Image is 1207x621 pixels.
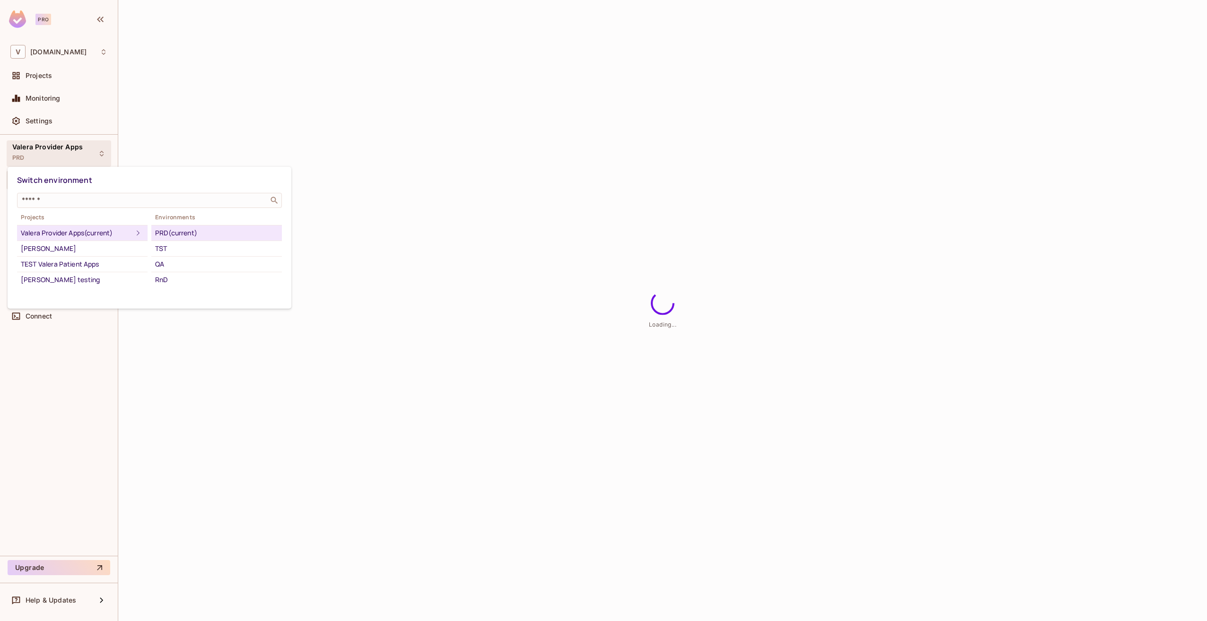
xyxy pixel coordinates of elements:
[151,214,282,221] span: Environments
[21,274,144,285] div: [PERSON_NAME] testing
[17,175,92,185] span: Switch environment
[155,227,278,239] div: PRD (current)
[21,227,132,239] div: Valera Provider Apps (current)
[155,274,278,285] div: RnD
[21,259,144,270] div: TEST Valera Patient Apps
[21,243,144,254] div: [PERSON_NAME]
[17,214,148,221] span: Projects
[155,243,278,254] div: TST
[155,259,278,270] div: QA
